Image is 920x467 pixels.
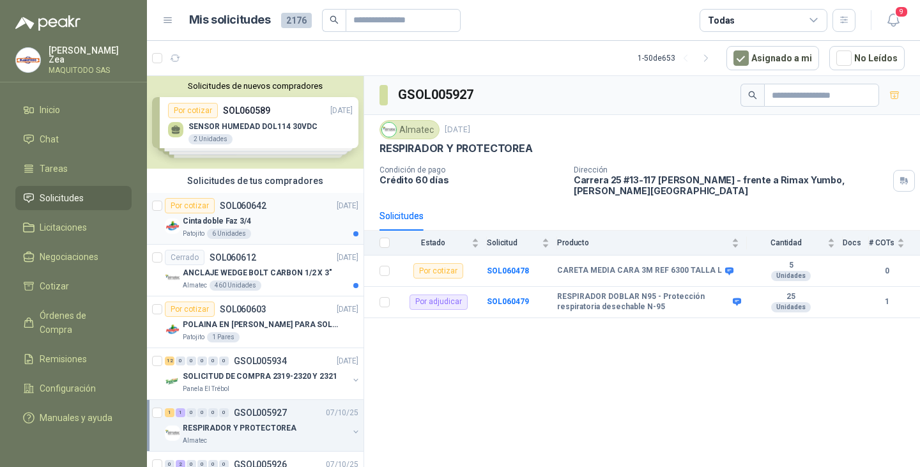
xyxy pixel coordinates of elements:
[894,6,908,18] span: 9
[49,66,132,74] p: MAQUITODO SAS
[829,46,905,70] button: No Leídos
[187,356,196,365] div: 0
[574,174,888,196] p: Carrera 25 #13-117 [PERSON_NAME] - frente a Rimax Yumbo , [PERSON_NAME][GEOGRAPHIC_DATA]
[183,229,204,239] p: Patojito
[16,48,40,72] img: Company Logo
[487,266,529,275] a: SOL060478
[557,231,747,256] th: Producto
[382,123,396,137] img: Company Logo
[220,305,266,314] p: SOL060603
[220,201,266,210] p: SOL060642
[15,245,132,269] a: Negociaciones
[379,209,424,223] div: Solicitudes
[165,198,215,213] div: Por cotizar
[208,356,218,365] div: 0
[207,332,240,342] div: 1 Pares
[183,280,207,291] p: Almatec
[165,218,180,234] img: Company Logo
[15,406,132,430] a: Manuales y ayuda
[197,408,207,417] div: 0
[208,408,218,417] div: 0
[40,250,98,264] span: Negociaciones
[40,381,96,395] span: Configuración
[747,261,835,271] b: 5
[330,15,339,24] span: search
[176,356,185,365] div: 0
[15,274,132,298] a: Cotizar
[219,408,229,417] div: 0
[183,371,337,383] p: SOLICITUD DE COMPRA 2319-2320 Y 2321
[869,231,920,256] th: # COTs
[183,384,229,394] p: Panela El Trébol
[771,271,811,281] div: Unidades
[183,319,342,331] p: POLAINA EN [PERSON_NAME] PARA SOLDADOR / ADJUNTAR FICHA TECNICA
[40,220,87,234] span: Licitaciones
[183,332,204,342] p: Patojito
[165,270,180,286] img: Company Logo
[15,347,132,371] a: Remisiones
[771,302,811,312] div: Unidades
[40,191,84,205] span: Solicitudes
[187,408,196,417] div: 0
[147,76,364,169] div: Solicitudes de nuevos compradoresPor cotizarSOL060589[DATE] SENSOR HUMEDAD DOL114 30VDC2 Unidades...
[183,267,332,279] p: ANCLAJE WEDGE BOLT CARBON 1/2 X 3"
[183,422,296,434] p: RESPIRADOR Y PROTECTOREA
[165,353,361,394] a: 12 0 0 0 0 0 GSOL005934[DATE] Company LogoSOLICITUD DE COMPRA 2319-2320 Y 2321Panela El Trébol
[15,186,132,210] a: Solicitudes
[189,11,271,29] h1: Mis solicitudes
[40,103,60,117] span: Inicio
[197,356,207,365] div: 0
[15,127,132,151] a: Chat
[210,253,256,262] p: SOL060612
[49,46,132,64] p: [PERSON_NAME] Zea
[487,231,557,256] th: Solicitud
[147,245,364,296] a: CerradoSOL060612[DATE] Company LogoANCLAJE WEDGE BOLT CARBON 1/2 X 3"Almatec460 Unidades
[165,250,204,265] div: Cerrado
[487,238,539,247] span: Solicitud
[337,252,358,264] p: [DATE]
[183,215,251,227] p: Cinta doble Faz 3/4
[748,91,757,100] span: search
[15,303,132,342] a: Órdenes de Compra
[379,142,533,155] p: RESPIRADOR Y PROTECTOREA
[165,374,180,389] img: Company Logo
[326,407,358,419] p: 07/10/25
[15,98,132,122] a: Inicio
[281,13,312,28] span: 2176
[210,280,261,291] div: 460 Unidades
[40,162,68,176] span: Tareas
[219,356,229,365] div: 0
[379,174,563,185] p: Crédito 60 días
[869,238,894,247] span: # COTs
[40,309,119,337] span: Órdenes de Compra
[40,411,112,425] span: Manuales y ayuda
[487,297,529,306] a: SOL060479
[397,238,469,247] span: Estado
[708,13,735,27] div: Todas
[207,229,251,239] div: 6 Unidades
[165,356,174,365] div: 12
[413,263,463,279] div: Por cotizar
[15,157,132,181] a: Tareas
[147,169,364,193] div: Solicitudes de tus compradores
[152,81,358,91] button: Solicitudes de nuevos compradores
[15,215,132,240] a: Licitaciones
[15,15,80,31] img: Logo peakr
[747,231,843,256] th: Cantidad
[337,303,358,316] p: [DATE]
[234,356,287,365] p: GSOL005934
[176,408,185,417] div: 1
[379,165,563,174] p: Condición de pago
[234,408,287,417] p: GSOL005927
[574,165,888,174] p: Dirección
[165,408,174,417] div: 1
[147,193,364,245] a: Por cotizarSOL060642[DATE] Company LogoCinta doble Faz 3/4Patojito6 Unidades
[165,425,180,441] img: Company Logo
[869,265,905,277] b: 0
[40,352,87,366] span: Remisiones
[147,296,364,348] a: Por cotizarSOL060603[DATE] Company LogoPOLAINA EN [PERSON_NAME] PARA SOLDADOR / ADJUNTAR FICHA TE...
[843,231,869,256] th: Docs
[40,132,59,146] span: Chat
[557,238,729,247] span: Producto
